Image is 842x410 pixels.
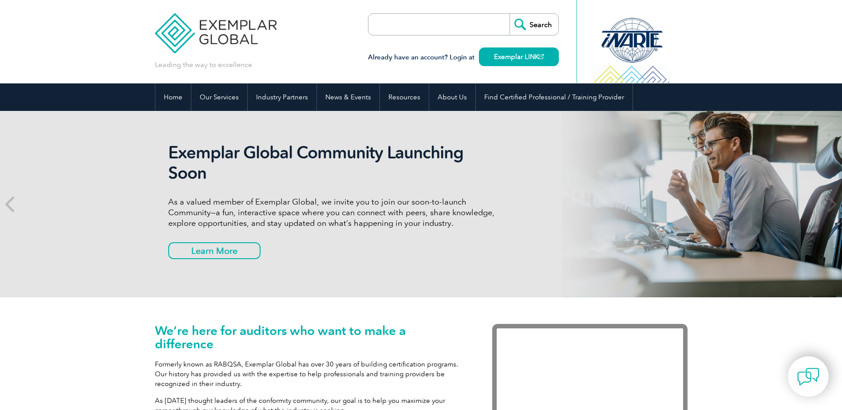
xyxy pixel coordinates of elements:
[155,359,466,389] p: Formerly known as RABQSA, Exemplar Global has over 30 years of building certification programs. O...
[510,14,558,35] input: Search
[479,47,559,66] a: Exemplar LINK
[155,324,466,351] h1: We’re here for auditors who want to make a difference
[380,83,429,111] a: Resources
[248,83,316,111] a: Industry Partners
[317,83,379,111] a: News & Events
[155,83,191,111] a: Home
[168,197,501,229] p: As a valued member of Exemplar Global, we invite you to join our soon-to-launch Community—a fun, ...
[429,83,475,111] a: About Us
[368,52,559,63] h3: Already have an account? Login at
[797,366,819,388] img: contact-chat.png
[539,54,544,59] img: open_square.png
[191,83,247,111] a: Our Services
[168,142,501,183] h2: Exemplar Global Community Launching Soon
[155,60,252,70] p: Leading the way to excellence
[476,83,632,111] a: Find Certified Professional / Training Provider
[168,242,261,259] a: Learn More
